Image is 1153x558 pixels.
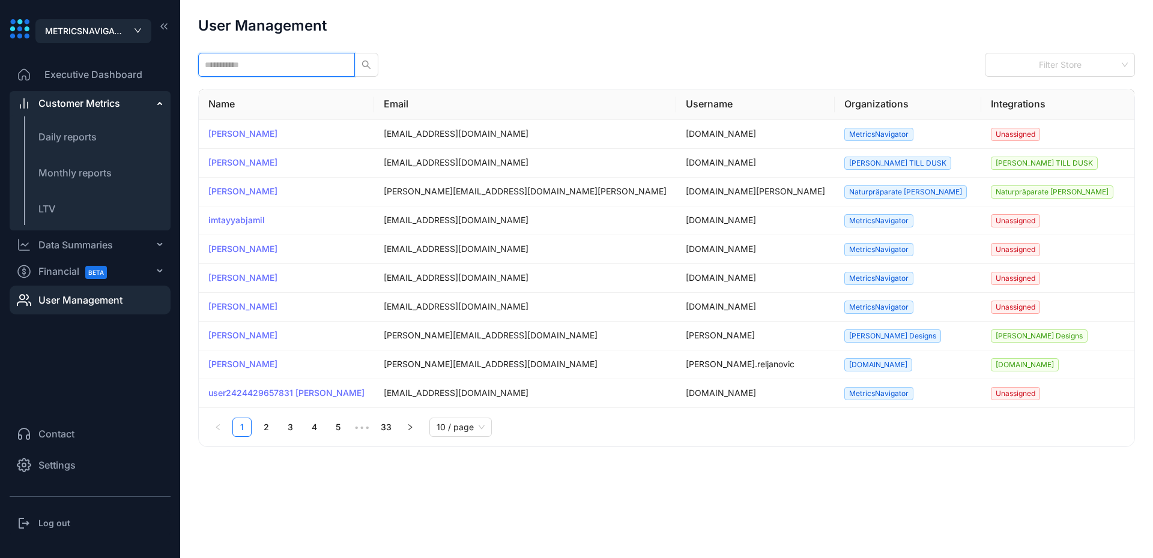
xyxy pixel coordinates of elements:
span: [DOMAIN_NAME] [844,358,912,371]
span: METRICSNAVIGATOR [45,25,126,38]
span: Unassigned [991,243,1040,256]
span: 10 / page [437,418,485,436]
button: left [208,418,228,437]
span: Daily reports [38,131,97,143]
div: Data Summaries [38,238,113,252]
td: [EMAIL_ADDRESS][DOMAIN_NAME] [374,149,676,178]
span: MetricsNavigator [844,272,913,285]
li: Next Page [401,418,420,437]
span: search [362,60,371,70]
td: [DOMAIN_NAME][PERSON_NAME] [676,178,835,206]
span: [PERSON_NAME] TILL DUSK [844,157,951,170]
span: Executive Dashboard [44,67,142,82]
span: MetricsNavigator [844,214,913,227]
button: METRICSNAVIGATOR [35,19,151,43]
li: 33 [377,418,396,437]
td: [PERSON_NAME] [676,322,835,350]
li: Next 5 Pages [353,418,372,437]
a: [PERSON_NAME] [208,186,277,196]
span: ••• [353,418,372,437]
a: [PERSON_NAME] [208,128,277,139]
span: Unassigned [991,387,1040,400]
a: 33 [377,418,395,436]
td: [DOMAIN_NAME] [676,149,835,178]
span: [PERSON_NAME] Designs [991,329,1088,343]
td: [EMAIL_ADDRESS][DOMAIN_NAME] [374,293,676,322]
a: 4 [305,418,323,436]
a: [PERSON_NAME] [208,359,277,369]
a: 2 [257,418,275,436]
span: MetricsNavigator [844,387,913,400]
td: [EMAIL_ADDRESS][DOMAIN_NAME] [374,235,676,264]
td: [EMAIL_ADDRESS][DOMAIN_NAME] [374,120,676,149]
span: down [134,28,142,34]
span: MetricsNavigator [844,301,913,314]
span: [DOMAIN_NAME] [991,358,1059,371]
span: MetricsNavigator [844,243,913,256]
span: MetricsNavigator [844,128,913,141]
th: Organizations [835,89,981,119]
li: 5 [328,418,348,437]
span: Unassigned [991,214,1040,227]
span: LTV [38,203,55,215]
a: [PERSON_NAME] [208,330,277,340]
div: Page Size [429,418,492,437]
td: [EMAIL_ADDRESS][DOMAIN_NAME] [374,379,676,408]
a: [PERSON_NAME] [208,272,277,283]
span: [PERSON_NAME] Designs [844,329,941,343]
span: [PERSON_NAME] TILL DUSK [991,157,1098,170]
td: [PERSON_NAME].reljanovic [676,350,835,379]
span: Unassigned [991,301,1040,314]
h3: Log out [38,517,70,529]
span: BETA [85,266,107,279]
li: 3 [280,418,300,437]
td: [DOMAIN_NAME] [676,379,835,408]
li: Previous Page [208,418,228,437]
td: [DOMAIN_NAME] [676,120,835,149]
span: Unassigned [991,272,1040,285]
span: right [407,424,414,431]
td: [EMAIL_ADDRESS][DOMAIN_NAME] [374,264,676,293]
a: imtayyabjamil [208,215,265,225]
span: Naturpräparate [PERSON_NAME] [991,185,1113,199]
th: Name [199,89,374,119]
li: 2 [256,418,276,437]
td: [PERSON_NAME][EMAIL_ADDRESS][DOMAIN_NAME] [374,350,676,379]
li: 1 [232,418,252,437]
a: 5 [329,418,347,436]
span: Naturpräparate [PERSON_NAME] [844,185,967,199]
span: Unassigned [991,128,1040,141]
td: [PERSON_NAME][EMAIL_ADDRESS][DOMAIN_NAME][PERSON_NAME] [374,178,676,206]
th: Email [374,89,676,119]
a: [PERSON_NAME] [208,157,277,167]
td: [DOMAIN_NAME] [676,293,835,322]
a: 3 [281,418,299,436]
a: 1 [233,418,251,436]
a: user2424429657831 [PERSON_NAME] [208,388,365,398]
a: [PERSON_NAME] [208,244,277,254]
td: [DOMAIN_NAME] [676,264,835,293]
td: [EMAIL_ADDRESS][DOMAIN_NAME] [374,206,676,235]
h1: User Management [198,18,327,34]
span: Settings [38,458,76,472]
div: Customer Metrics [38,96,120,110]
span: User Management [38,293,123,307]
button: right [401,418,420,437]
span: left [214,424,222,431]
td: [PERSON_NAME][EMAIL_ADDRESS][DOMAIN_NAME] [374,322,676,350]
a: [PERSON_NAME] [208,301,277,311]
td: [DOMAIN_NAME] [676,206,835,235]
span: Monthly reports [38,167,112,179]
span: Financial [38,258,118,285]
th: Username [676,89,835,119]
span: Contact [38,427,74,441]
li: 4 [304,418,324,437]
td: [DOMAIN_NAME] [676,235,835,264]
